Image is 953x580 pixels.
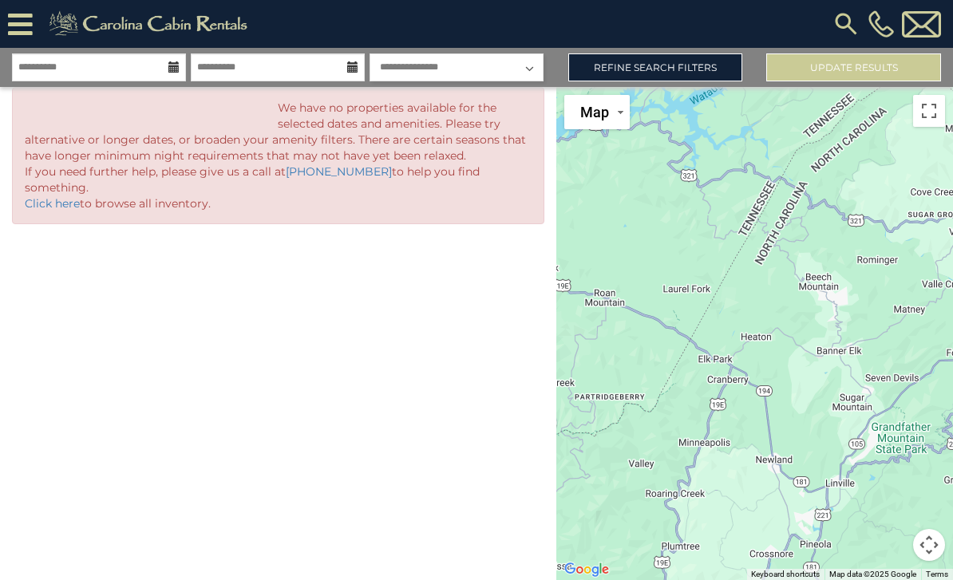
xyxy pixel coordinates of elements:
a: Terms (opens in new tab) [926,570,948,578]
button: Toggle fullscreen view [913,95,945,127]
img: search-regular.svg [832,10,860,38]
img: Google [560,559,613,580]
button: Keyboard shortcuts [751,569,820,580]
button: Update Results [766,53,941,81]
a: [PHONE_NUMBER] [864,10,898,37]
button: Change map style [564,95,630,129]
a: Open this area in Google Maps (opens a new window) [560,559,613,580]
span: Map data ©2025 Google [829,570,916,578]
img: Khaki-logo.png [41,8,261,40]
span: Map [580,104,609,120]
button: Map camera controls [913,529,945,561]
a: Refine Search Filters [568,53,743,81]
p: We have no properties available for the selected dates and amenities. Please try alternative or l... [25,100,532,211]
a: Click here [25,196,80,211]
a: [PHONE_NUMBER] [286,164,392,179]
